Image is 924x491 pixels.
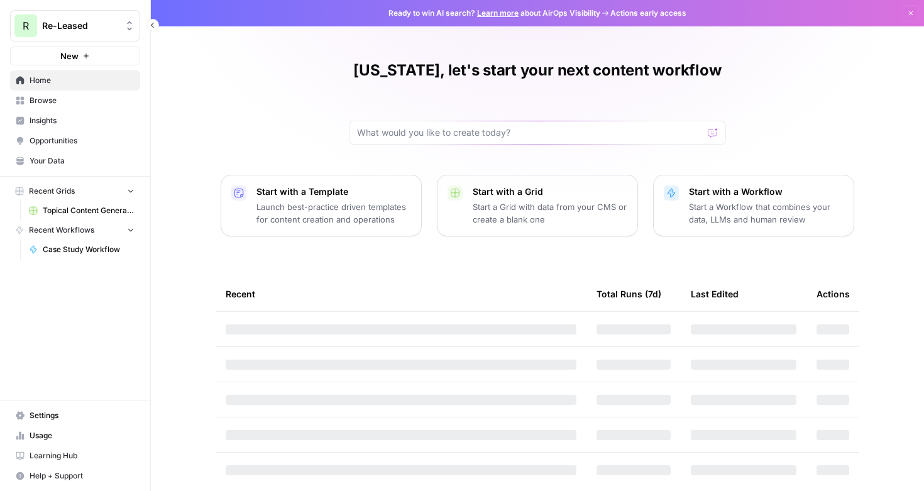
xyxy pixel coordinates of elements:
[10,426,140,446] a: Usage
[357,126,703,139] input: What would you like to create today?
[689,185,844,198] p: Start with a Workflow
[10,70,140,91] a: Home
[10,405,140,426] a: Settings
[23,201,140,221] a: Topical Content Generation Grid
[30,75,135,86] span: Home
[43,205,135,216] span: Topical Content Generation Grid
[23,240,140,260] a: Case Study Workflow
[29,185,75,197] span: Recent Grids
[30,95,135,106] span: Browse
[10,466,140,486] button: Help + Support
[23,18,29,33] span: R
[10,221,140,240] button: Recent Workflows
[30,115,135,126] span: Insights
[30,155,135,167] span: Your Data
[256,201,411,226] p: Launch best-practice driven templates for content creation and operations
[10,131,140,151] a: Opportunities
[477,8,519,18] a: Learn more
[30,450,135,461] span: Learning Hub
[437,175,638,236] button: Start with a GridStart a Grid with data from your CMS or create a blank one
[10,446,140,466] a: Learning Hub
[30,410,135,421] span: Settings
[256,185,411,198] p: Start with a Template
[473,185,627,198] p: Start with a Grid
[221,175,422,236] button: Start with a TemplateLaunch best-practice driven templates for content creation and operations
[689,201,844,226] p: Start a Workflow that combines your data, LLMs and human review
[353,60,721,80] h1: [US_STATE], let's start your next content workflow
[653,175,854,236] button: Start with a WorkflowStart a Workflow that combines your data, LLMs and human review
[29,224,94,236] span: Recent Workflows
[10,182,140,201] button: Recent Grids
[10,111,140,131] a: Insights
[691,277,739,311] div: Last Edited
[30,470,135,482] span: Help + Support
[817,277,850,311] div: Actions
[473,201,627,226] p: Start a Grid with data from your CMS or create a blank one
[10,91,140,111] a: Browse
[43,244,135,255] span: Case Study Workflow
[60,50,79,62] span: New
[10,151,140,171] a: Your Data
[610,8,686,19] span: Actions early access
[226,277,576,311] div: Recent
[10,47,140,65] button: New
[597,277,661,311] div: Total Runs (7d)
[30,135,135,146] span: Opportunities
[42,19,118,32] span: Re-Leased
[10,10,140,41] button: Workspace: Re-Leased
[388,8,600,19] span: Ready to win AI search? about AirOps Visibility
[30,430,135,441] span: Usage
